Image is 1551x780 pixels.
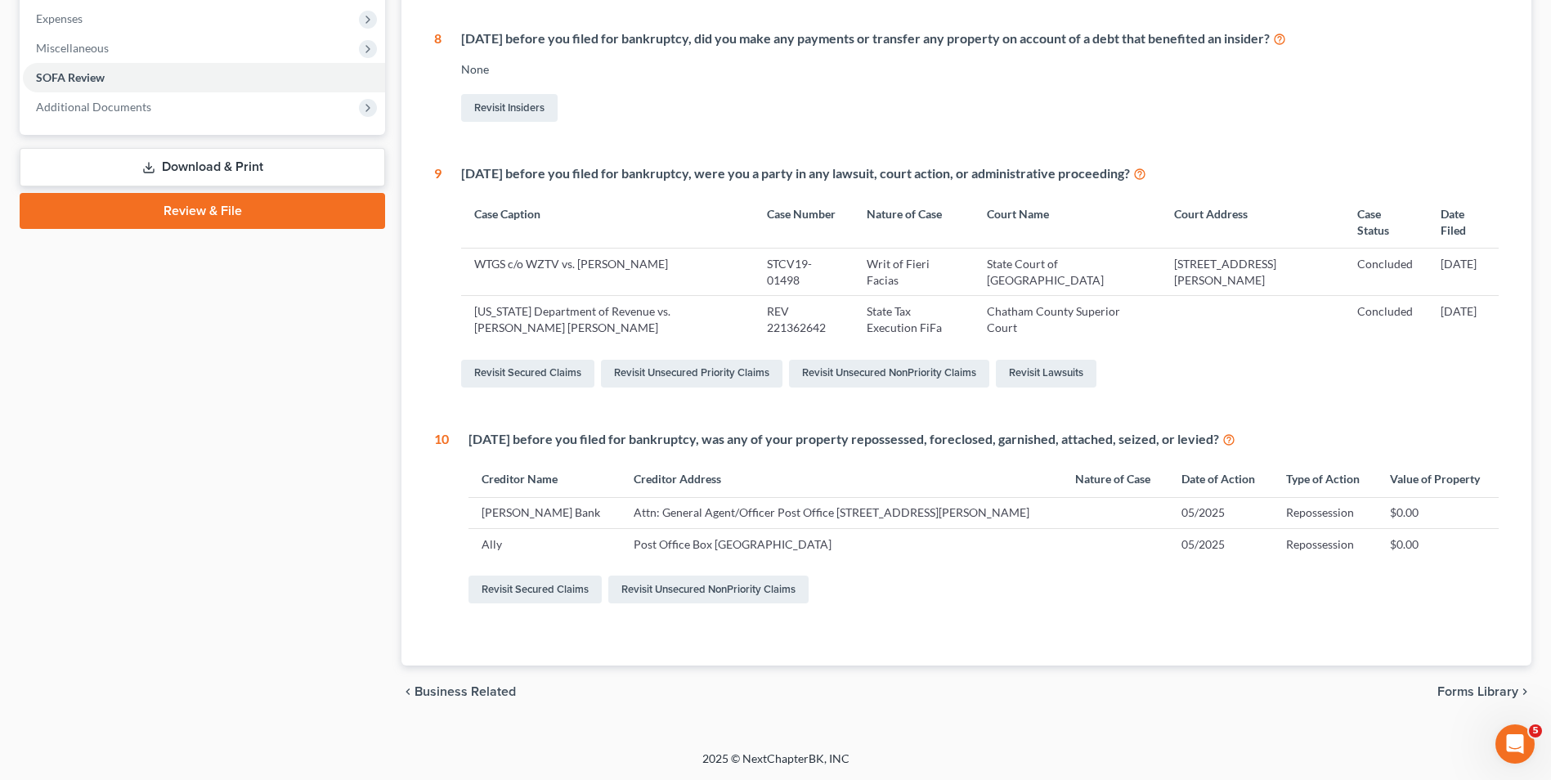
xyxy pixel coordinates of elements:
[461,61,1499,78] div: None
[1428,196,1499,248] th: Date Filed
[974,296,1161,343] td: Chatham County Superior Court
[468,497,620,528] td: [PERSON_NAME] Bank
[854,196,973,248] th: Nature of Case
[621,528,1062,559] td: Post Office Box [GEOGRAPHIC_DATA]
[608,576,809,603] a: Revisit Unsecured NonPriority Claims
[1273,462,1378,497] th: Type of Action
[468,430,1499,449] div: [DATE] before you filed for bankruptcy, was any of your property repossessed, foreclosed, garnish...
[1344,249,1428,296] td: Concluded
[621,462,1062,497] th: Creditor Address
[754,296,854,343] td: REV 221362642
[1428,296,1499,343] td: [DATE]
[461,360,594,388] a: Revisit Secured Claims
[20,193,385,229] a: Review & File
[1161,249,1344,296] td: [STREET_ADDRESS][PERSON_NAME]
[434,430,449,607] div: 10
[401,685,415,698] i: chevron_left
[1377,528,1499,559] td: $0.00
[854,296,973,343] td: State Tax Execution FiFa
[468,462,620,497] th: Creditor Name
[36,41,109,55] span: Miscellaneous
[621,497,1062,528] td: Attn: General Agent/Officer Post Office [STREET_ADDRESS][PERSON_NAME]
[310,751,1242,780] div: 2025 © NextChapterBK, INC
[1273,528,1378,559] td: Repossession
[1161,196,1344,248] th: Court Address
[1428,249,1499,296] td: [DATE]
[601,360,782,388] a: Revisit Unsecured Priority Claims
[1377,462,1499,497] th: Value of Property
[789,360,989,388] a: Revisit Unsecured NonPriority Claims
[415,685,516,698] span: Business Related
[1168,528,1273,559] td: 05/2025
[20,148,385,186] a: Download & Print
[434,29,442,125] div: 8
[1437,685,1518,698] span: Forms Library
[461,164,1499,183] div: [DATE] before you filed for bankruptcy, were you a party in any lawsuit, court action, or adminis...
[1168,497,1273,528] td: 05/2025
[1495,724,1535,764] iframe: Intercom live chat
[1377,497,1499,528] td: $0.00
[1168,462,1273,497] th: Date of Action
[1529,724,1542,737] span: 5
[468,528,620,559] td: Ally
[1062,462,1168,497] th: Nature of Case
[1437,685,1531,698] button: Forms Library chevron_right
[1273,497,1378,528] td: Repossession
[468,576,602,603] a: Revisit Secured Claims
[36,100,151,114] span: Additional Documents
[36,11,83,25] span: Expenses
[974,196,1161,248] th: Court Name
[1518,685,1531,698] i: chevron_right
[461,249,754,296] td: WTGS c/o WZTV vs. [PERSON_NAME]
[461,94,558,122] a: Revisit Insiders
[401,685,516,698] button: chevron_left Business Related
[461,196,754,248] th: Case Caption
[461,296,754,343] td: [US_STATE] Department of Revenue vs. [PERSON_NAME] [PERSON_NAME]
[36,70,105,84] span: SOFA Review
[754,249,854,296] td: STCV19-01498
[434,164,442,391] div: 9
[1344,296,1428,343] td: Concluded
[854,249,973,296] td: Writ of Fieri Facias
[1344,196,1428,248] th: Case Status
[996,360,1096,388] a: Revisit Lawsuits
[974,249,1161,296] td: State Court of [GEOGRAPHIC_DATA]
[461,29,1499,48] div: [DATE] before you filed for bankruptcy, did you make any payments or transfer any property on acc...
[754,196,854,248] th: Case Number
[23,63,385,92] a: SOFA Review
